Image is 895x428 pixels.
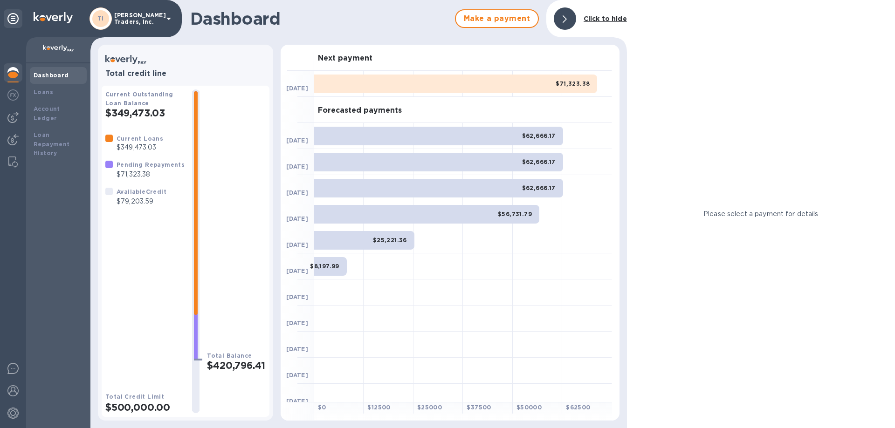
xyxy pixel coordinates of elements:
[286,163,308,170] b: [DATE]
[34,88,53,95] b: Loans
[318,404,326,411] b: $ 0
[117,143,163,152] p: $349,473.03
[286,267,308,274] b: [DATE]
[207,352,252,359] b: Total Balance
[367,404,390,411] b: $ 12500
[34,105,60,122] b: Account Ledger
[117,170,185,179] p: $71,323.38
[286,398,308,405] b: [DATE]
[522,158,556,165] b: $62,666.17
[286,215,308,222] b: [DATE]
[117,161,185,168] b: Pending Repayments
[455,9,539,28] button: Make a payment
[286,137,308,144] b: [DATE]
[105,401,185,413] h2: $500,000.00
[373,237,407,244] b: $25,221.36
[114,12,161,25] p: [PERSON_NAME] Traders, Inc.
[318,106,402,115] h3: Forecasted payments
[190,9,450,28] h1: Dashboard
[105,91,173,107] b: Current Outstanding Loan Balance
[286,319,308,326] b: [DATE]
[522,184,556,191] b: $62,666.17
[498,211,532,217] b: $56,731.79
[105,69,266,78] h3: Total credit line
[566,404,590,411] b: $ 62500
[703,209,819,219] p: Please select a payment for details
[286,372,308,379] b: [DATE]
[105,393,164,400] b: Total Credit Limit
[207,360,266,371] h2: $420,796.41
[286,189,308,196] b: [DATE]
[34,131,70,157] b: Loan Repayment History
[117,188,166,195] b: Available Credit
[318,54,372,63] h3: Next payment
[286,85,308,92] b: [DATE]
[286,241,308,248] b: [DATE]
[417,404,442,411] b: $ 25000
[7,89,19,101] img: Foreign exchange
[584,15,627,22] b: Click to hide
[556,80,590,87] b: $71,323.38
[467,404,491,411] b: $ 37500
[34,72,69,79] b: Dashboard
[286,293,308,300] b: [DATE]
[286,346,308,353] b: [DATE]
[4,9,22,28] div: Unpin categories
[34,12,73,23] img: Logo
[516,404,542,411] b: $ 50000
[310,263,339,270] b: $8,197.99
[117,197,166,206] p: $79,203.59
[117,135,163,142] b: Current Loans
[105,107,185,119] h2: $349,473.03
[463,13,530,24] span: Make a payment
[97,15,104,22] b: TI
[522,132,556,139] b: $62,666.17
